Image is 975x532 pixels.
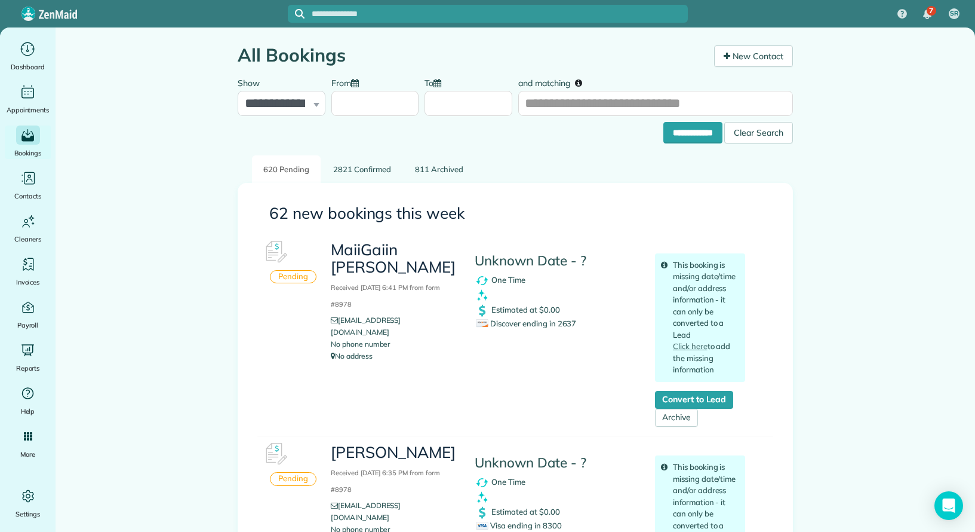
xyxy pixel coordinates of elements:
a: Dashboard [5,39,51,73]
svg: Focus search [295,9,305,19]
img: Booking #618279 [257,436,293,472]
small: Received [DATE] 6:41 PM from form #8978 [331,283,440,309]
span: Discover ending in 2637 [476,319,576,328]
div: Pending [270,270,316,284]
a: Cleaners [5,212,51,245]
span: SR [950,9,958,19]
a: Settings [5,487,51,520]
img: recurrence_symbol_icon-7cc721a9f4fb8f7b0289d3d97f09a2e367b638918f1a67e51b1e7d8abe5fb8d8.png [475,475,490,490]
li: No phone number [331,338,457,350]
a: Convert to Lead [655,391,733,409]
small: Received [DATE] 6:35 PM from form #8978 [331,469,440,494]
img: Booking #618283 [257,234,293,270]
h1: All Bookings [238,45,705,65]
label: To [425,71,447,93]
a: Appointments [5,82,51,116]
img: clean_symbol_icon-dd072f8366c07ea3eb8378bb991ecd12595f4b76d916a6f83395f9468ae6ecae.png [475,288,490,303]
h3: MaiiGaiin [PERSON_NAME] [331,241,457,310]
label: and matching [518,71,590,93]
h4: Unknown Date - ? [475,253,637,268]
span: One Time [491,274,525,284]
a: [EMAIL_ADDRESS][DOMAIN_NAME] [331,316,401,337]
img: recurrence_symbol_icon-7cc721a9f4fb8f7b0289d3d97f09a2e367b638918f1a67e51b1e7d8abe5fb8d8.png [475,273,490,288]
img: dollar_symbol_icon-bd8a6898b2649ec353a9eba708ae97d8d7348bddd7d2aed9b7e4bf5abd9f4af5.png [475,303,490,318]
div: Open Intercom Messenger [934,491,963,520]
h3: 62 new bookings this week [269,205,761,222]
span: Contacts [14,190,41,202]
p: No address [331,350,457,362]
a: 2821 Confirmed [322,155,402,184]
a: Payroll [5,298,51,331]
span: More [20,448,35,460]
span: One Time [491,477,525,487]
a: Invoices [5,255,51,288]
a: 811 Archived [404,155,475,184]
a: Clear Search [724,124,793,133]
img: clean_symbol_icon-dd072f8366c07ea3eb8378bb991ecd12595f4b76d916a6f83395f9468ae6ecae.png [475,490,490,505]
a: [EMAIL_ADDRESS][DOMAIN_NAME] [331,501,401,522]
a: New Contact [714,45,793,67]
span: Invoices [16,276,40,288]
h3: [PERSON_NAME] [331,444,457,496]
span: Help [21,405,35,417]
div: This booking is missing date/time and/or address information - it can only be converted to a Lead... [655,253,745,382]
div: Clear Search [724,122,793,143]
h4: Unknown Date - ? [475,455,637,470]
span: Estimated at $0.00 [491,507,559,516]
a: Reports [5,341,51,374]
span: 7 [929,6,933,16]
span: Payroll [17,319,39,331]
span: Cleaners [14,233,41,245]
a: 620 Pending [252,155,321,184]
div: 7 unread notifications [915,1,940,27]
span: Settings [16,508,41,520]
a: Archive [655,409,698,427]
a: Help [5,384,51,417]
a: Bookings [5,126,51,159]
span: Reports [16,362,40,374]
span: Estimated at $0.00 [491,304,559,314]
button: Focus search [288,9,305,19]
span: Visa ending in 8300 [476,521,561,530]
a: Contacts [5,169,51,202]
span: Dashboard [11,61,45,73]
span: Appointments [7,104,50,116]
div: Pending [270,472,316,486]
label: From [331,71,365,93]
span: Bookings [14,147,42,159]
a: Click here [673,341,708,351]
img: dollar_symbol_icon-bd8a6898b2649ec353a9eba708ae97d8d7348bddd7d2aed9b7e4bf5abd9f4af5.png [475,505,490,520]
